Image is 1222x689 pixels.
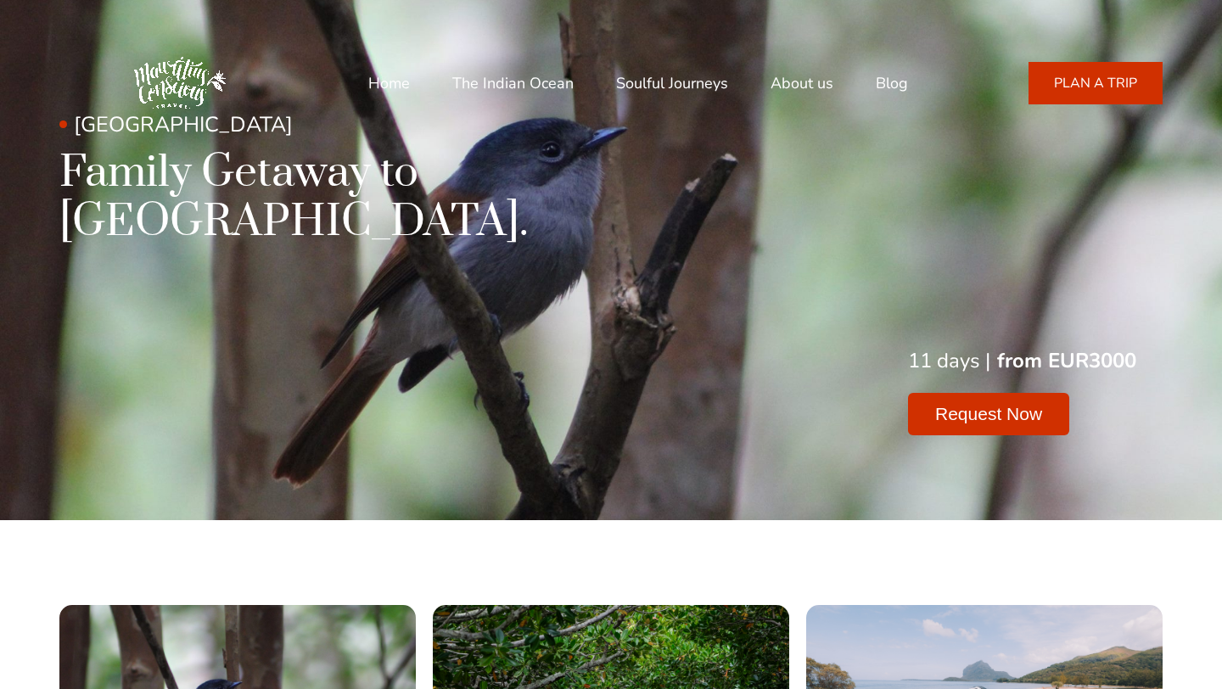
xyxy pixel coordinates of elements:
h1: Family Getaway to [GEOGRAPHIC_DATA]. [59,148,789,246]
a: Home [368,63,410,104]
a: The Indian Ocean [452,63,574,104]
a: Soulful Journeys [616,63,728,104]
a: Blog [876,63,908,104]
div: from EUR3000 [997,347,1136,376]
div: 11 days | [908,347,990,376]
a: PLAN A TRIP [1029,62,1163,104]
button: Request Now [908,393,1069,435]
a: About us [771,63,833,104]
